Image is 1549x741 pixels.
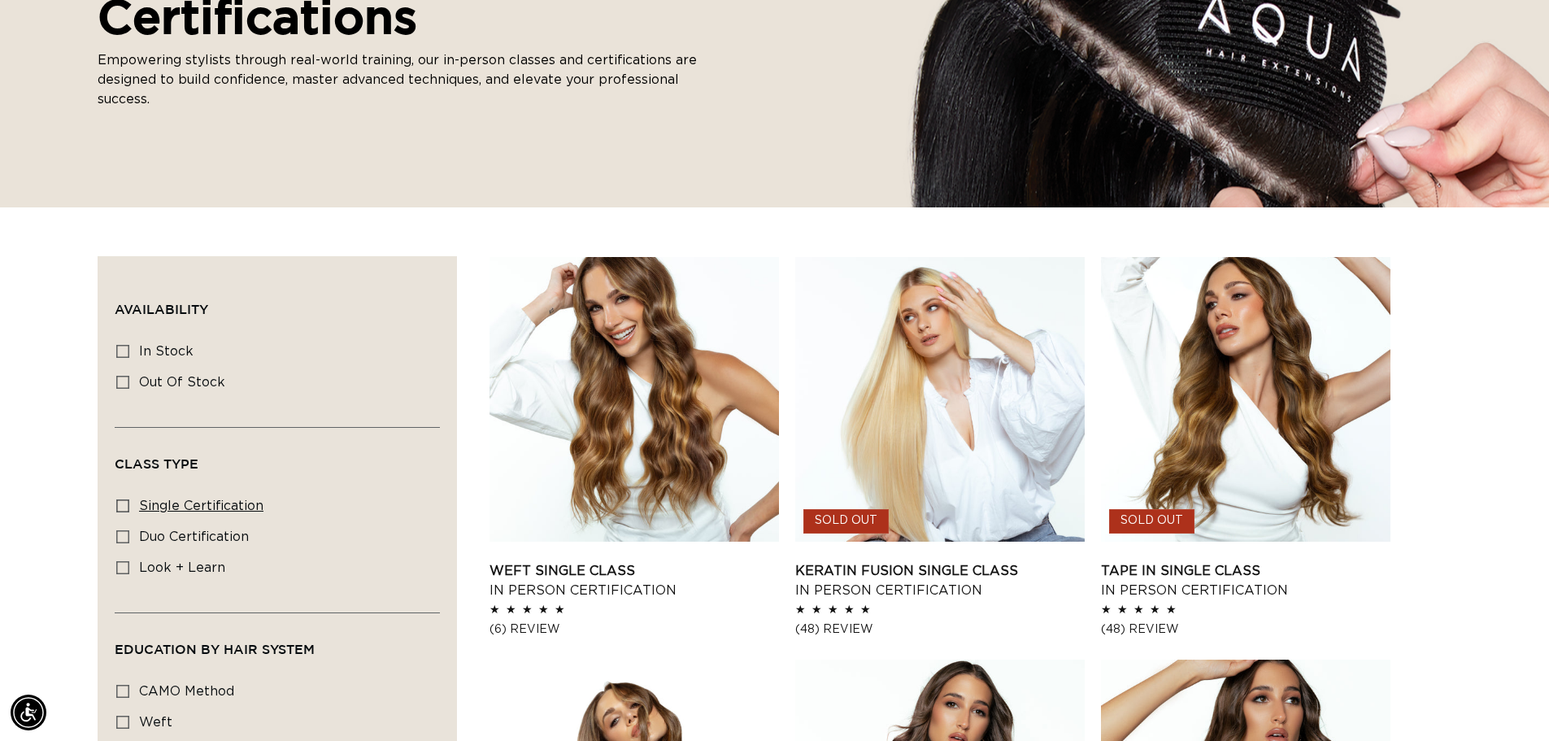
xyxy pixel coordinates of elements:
[139,499,263,512] span: single certification
[115,428,440,486] summary: Class Type (0 selected)
[115,302,208,316] span: Availability
[11,695,46,730] div: Accessibility Menu
[115,642,315,656] span: Education By Hair system
[1468,663,1549,741] iframe: Chat Widget
[1101,561,1390,600] a: Tape In Single Class In Person Certification
[139,345,194,358] span: In stock
[139,530,249,543] span: duo certification
[139,561,225,574] span: look + learn
[98,51,716,110] p: Empowering stylists through real-world training, our in-person classes and certifications are des...
[115,273,440,332] summary: Availability (0 selected)
[139,685,234,698] span: CAMO Method
[115,613,440,672] summary: Education By Hair system (0 selected)
[795,561,1085,600] a: Keratin Fusion Single Class In Person Certification
[139,716,172,729] span: Weft
[139,376,225,389] span: Out of stock
[490,561,779,600] a: Weft Single Class In Person Certification
[115,456,198,471] span: Class Type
